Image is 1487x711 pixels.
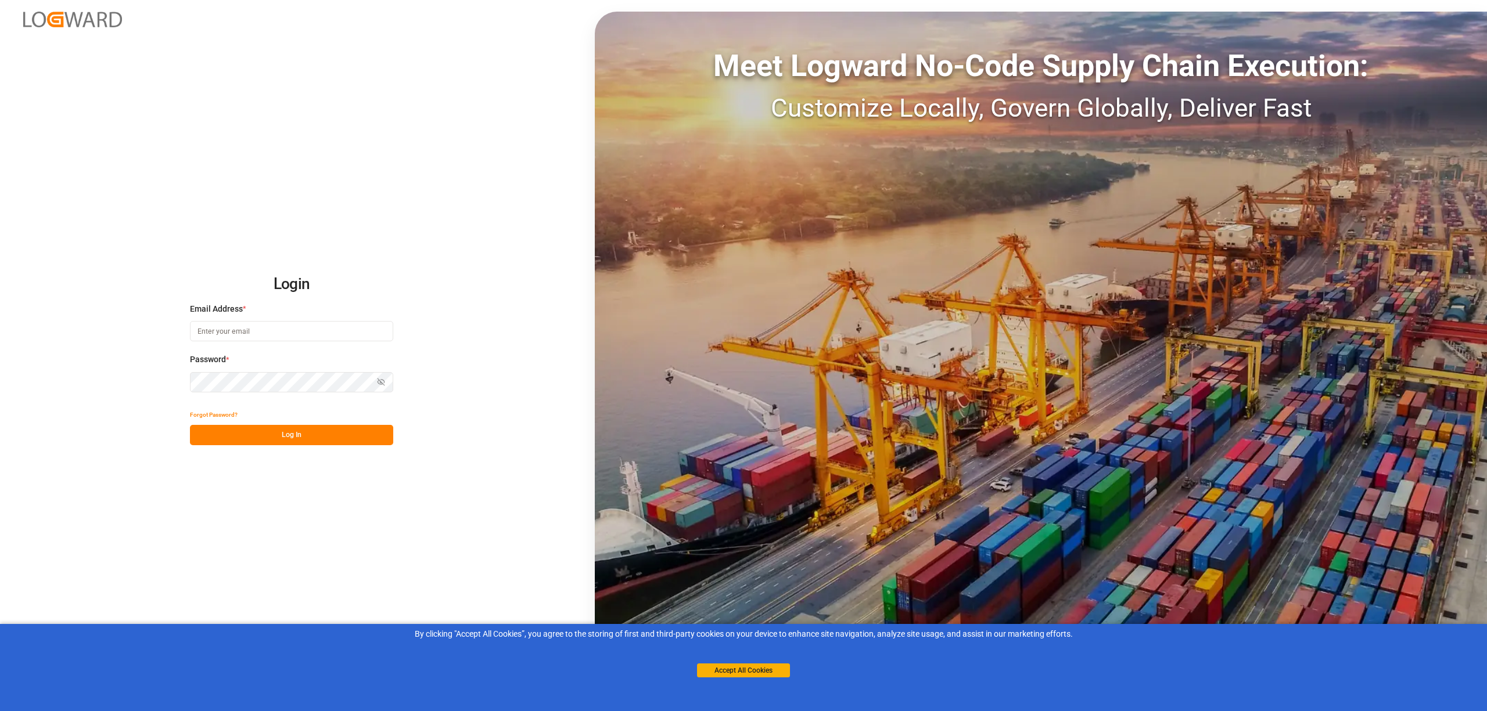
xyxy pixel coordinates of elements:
span: Password [190,353,226,366]
h2: Login [190,266,393,303]
input: Enter your email [190,321,393,341]
div: By clicking "Accept All Cookies”, you agree to the storing of first and third-party cookies on yo... [8,628,1479,640]
button: Forgot Password? [190,405,238,425]
button: Log In [190,425,393,445]
div: Customize Locally, Govern Globally, Deliver Fast [595,89,1487,127]
img: Logward_new_orange.png [23,12,122,27]
button: Accept All Cookies [697,663,790,677]
span: Email Address [190,303,243,315]
div: Meet Logward No-Code Supply Chain Execution: [595,44,1487,89]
